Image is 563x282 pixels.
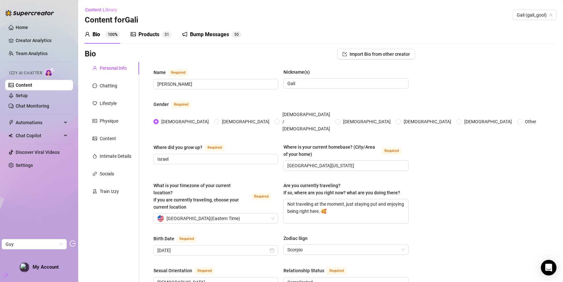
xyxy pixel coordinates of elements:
[85,32,90,37] span: user
[219,118,272,125] span: [DEMOGRAPHIC_DATA]
[93,101,97,106] span: heart
[85,15,138,25] h3: Content for Gali
[93,154,97,158] span: fire
[205,144,224,151] span: Required
[168,69,188,76] span: Required
[153,143,232,151] label: Where did you grow up?
[16,51,48,56] a: Team Analytics
[16,150,60,155] a: Discover Viral Videos
[6,239,63,249] span: Guy
[340,118,393,125] span: [DEMOGRAPHIC_DATA]
[16,103,49,109] a: Chat Monitoring
[283,68,310,76] div: Nickname(s)
[85,49,96,59] h3: Bio
[153,68,195,76] label: Name
[287,80,403,87] input: Nickname(s)
[138,31,159,38] div: Products
[153,235,204,243] label: Birth Date
[45,67,55,77] img: AI Chatter
[342,52,347,56] span: import
[33,264,59,270] span: My Account
[232,31,241,38] sup: 50
[522,118,539,125] span: Other
[16,25,28,30] a: Home
[283,143,379,158] div: Where is your current homebase? (City/Area of your home)
[16,82,32,88] a: Content
[252,193,271,200] span: Required
[20,263,29,272] img: profilePics%2F3rFGcSoYnvOA5zOBaMjCXNKiOxu1.jpeg
[100,170,114,177] div: Socials
[283,183,400,195] span: Are you currently traveling? If so, where are you right now? what are you doing there?
[166,214,240,223] span: [GEOGRAPHIC_DATA] ( Eastern Time )
[283,68,314,76] label: Nickname(s)
[283,267,354,275] label: Relationship Status
[287,162,403,169] input: Where is your current homebase? (City/Area of your home)
[401,118,454,125] span: [DEMOGRAPHIC_DATA]
[93,83,97,88] span: message
[157,215,164,222] img: us
[159,118,211,125] span: [DEMOGRAPHIC_DATA]
[131,32,136,37] span: picture
[157,81,273,88] input: Name
[16,117,62,128] span: Automations
[3,273,8,277] span: build
[287,245,404,255] span: Scorpio
[182,32,187,37] span: notification
[93,119,97,123] span: idcard
[93,31,100,38] div: Bio
[237,32,239,37] span: 0
[153,144,202,151] div: Where did you grow up?
[177,235,196,243] span: Required
[327,267,346,275] span: Required
[337,49,415,59] button: Import Bio from other creator
[195,267,214,275] span: Required
[280,111,333,132] span: [DEMOGRAPHIC_DATA] / [DEMOGRAPHIC_DATA]
[167,32,169,37] span: 1
[283,235,312,242] label: Zodiac Sign
[100,100,117,107] div: Lifestyle
[5,10,54,16] img: logo-BBDzfeDw.svg
[8,133,13,138] img: Chat Copilot
[100,82,117,89] div: Chatting
[283,235,308,242] div: Zodiac Sign
[549,13,553,17] span: team
[283,143,408,158] label: Where is your current homebase? (City/Area of your home)
[85,5,123,15] button: Content Library
[350,52,410,57] span: Import Bio from other creator
[283,267,324,274] div: Relationship Status
[16,130,62,141] span: Chat Copilot
[541,260,556,275] div: Open Intercom Messenger
[157,156,273,163] input: Where did you grow up?
[382,147,401,155] span: Required
[16,163,33,168] a: Settings
[100,153,131,160] div: Intimate Details
[153,69,166,76] div: Name
[462,118,514,125] span: [DEMOGRAPHIC_DATA]
[93,66,97,70] span: user
[93,189,97,194] span: experiment
[100,188,119,195] div: Train Izzy
[153,100,198,108] label: Gender
[153,101,169,108] div: Gender
[16,35,68,46] a: Creator Analytics
[100,117,118,125] div: Physique
[517,10,553,20] span: Gali (gali_gool)
[100,65,127,72] div: Personal Info
[234,32,237,37] span: 5
[9,70,42,76] span: Izzy AI Chatter
[8,120,14,125] span: thunderbolt
[93,136,97,141] span: picture
[153,183,239,210] span: What is your timezone of your current location? If you are currently traveling, choose your curre...
[105,31,120,38] sup: 100%
[171,101,191,108] span: Required
[69,240,76,247] span: logout
[100,135,116,142] div: Content
[190,31,229,38] div: Bump Messages
[157,247,268,254] input: Birth Date
[284,199,408,223] textarea: Not traveling at the moment, just staying put and enjoying being right here. 🥰
[93,171,97,176] span: link
[153,267,222,275] label: Sexual Orientation
[153,235,174,242] div: Birth Date
[153,267,192,274] div: Sexual Orientation
[85,7,117,12] span: Content Library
